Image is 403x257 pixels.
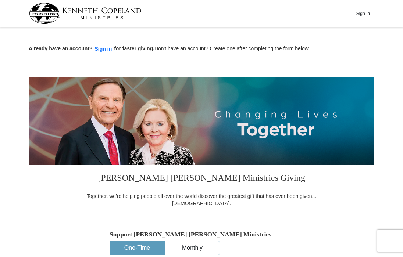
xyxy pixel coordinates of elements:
[29,3,142,24] img: kcm-header-logo.svg
[165,241,220,255] button: Monthly
[110,241,164,255] button: One-Time
[93,45,114,53] button: Sign in
[110,231,293,238] h5: Support [PERSON_NAME] [PERSON_NAME] Ministries
[29,46,154,51] strong: Already have an account? for faster giving.
[29,45,374,53] p: Don't have an account? Create one after completing the form below.
[82,192,321,207] div: Together, we're helping people all over the world discover the greatest gift that has ever been g...
[82,165,321,192] h3: [PERSON_NAME] [PERSON_NAME] Ministries Giving
[352,8,374,19] button: Sign In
